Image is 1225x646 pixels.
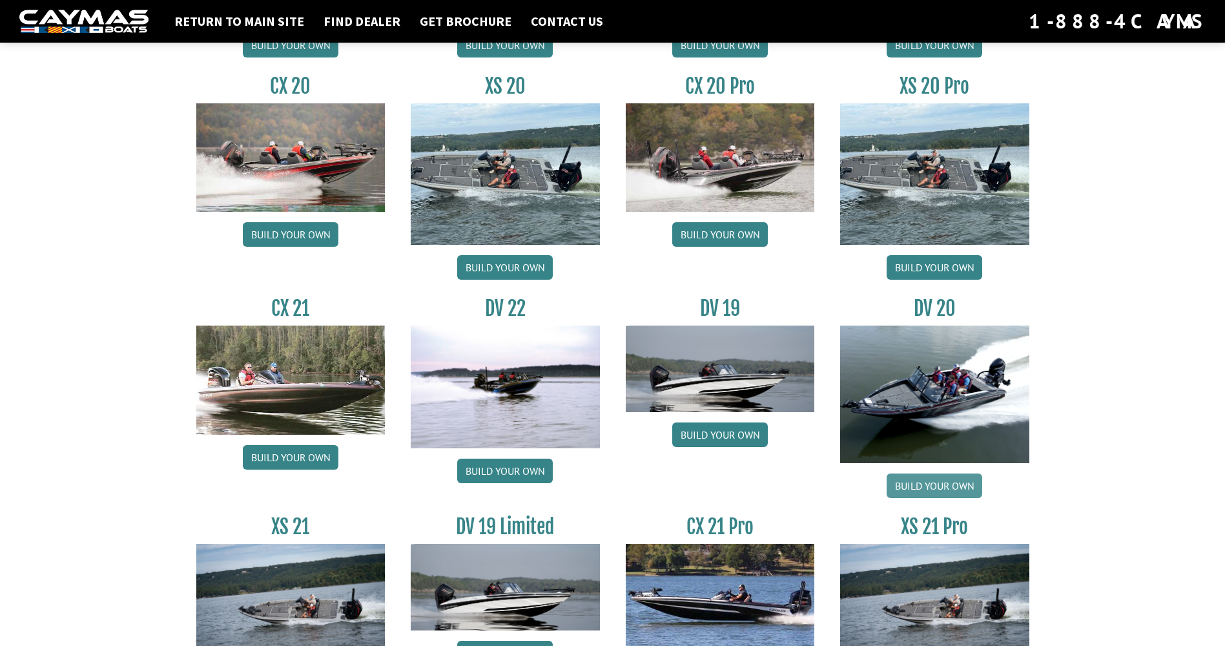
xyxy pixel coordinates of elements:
[411,103,600,245] img: XS_20_resized.jpg
[411,74,600,98] h3: XS 20
[413,13,518,30] a: Get Brochure
[411,544,600,630] img: dv-19-ban_from_website_for_caymas_connect.png
[196,74,386,98] h3: CX 20
[887,255,982,280] a: Build your own
[626,297,815,320] h3: DV 19
[626,103,815,212] img: CX-20Pro_thumbnail.jpg
[626,515,815,539] h3: CX 21 Pro
[672,422,768,447] a: Build your own
[840,74,1029,98] h3: XS 20 Pro
[19,10,149,34] img: white-logo-c9c8dbefe5ff5ceceb0f0178aa75bf4bb51f6bca0971e226c86eb53dfe498488.png
[672,222,768,247] a: Build your own
[243,33,338,57] a: Build your own
[196,297,386,320] h3: CX 21
[524,13,610,30] a: Contact Us
[411,326,600,448] img: DV22_original_motor_cropped_for_caymas_connect.jpg
[411,297,600,320] h3: DV 22
[196,326,386,434] img: CX21_thumb.jpg
[626,326,815,412] img: dv-19-ban_from_website_for_caymas_connect.png
[840,515,1029,539] h3: XS 21 Pro
[887,33,982,57] a: Build your own
[887,474,982,498] a: Build your own
[317,13,407,30] a: Find Dealer
[243,445,338,470] a: Build your own
[672,33,768,57] a: Build your own
[196,103,386,212] img: CX-20_thumbnail.jpg
[168,13,311,30] a: Return to main site
[840,103,1029,245] img: XS_20_resized.jpg
[840,326,1029,463] img: DV_20_from_website_for_caymas_connect.png
[457,459,553,483] a: Build your own
[840,297,1029,320] h3: DV 20
[457,255,553,280] a: Build your own
[457,33,553,57] a: Build your own
[243,222,338,247] a: Build your own
[626,74,815,98] h3: CX 20 Pro
[411,515,600,539] h3: DV 19 Limited
[1029,7,1206,36] div: 1-888-4CAYMAS
[196,515,386,539] h3: XS 21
